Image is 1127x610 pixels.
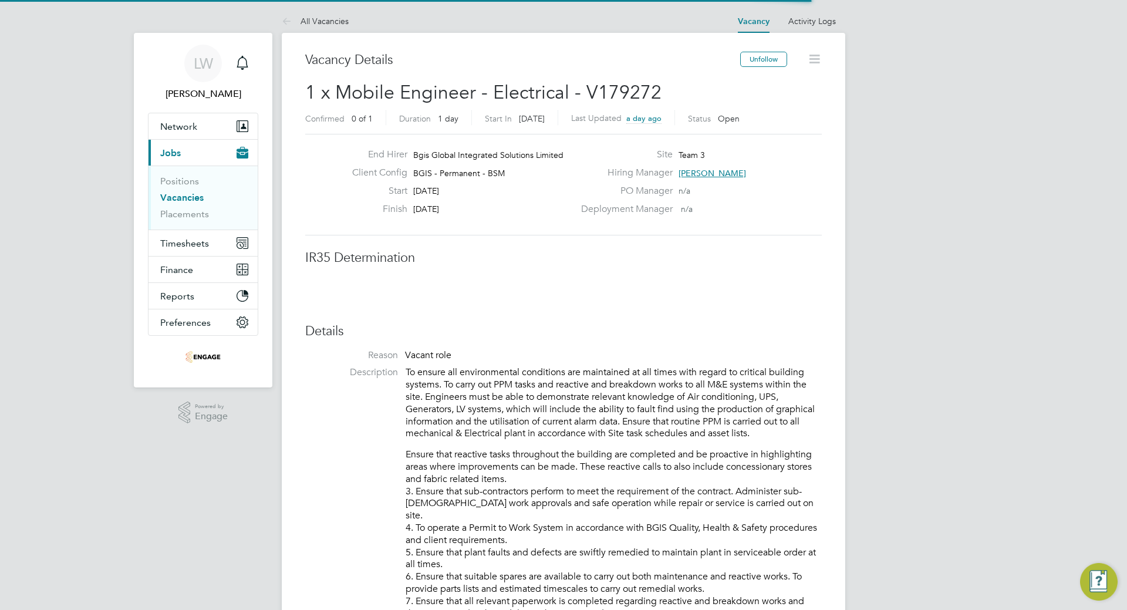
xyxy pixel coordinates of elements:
a: Positions [160,176,199,187]
button: Finance [149,257,258,282]
span: BGIS - Permanent - BSM [413,168,505,178]
label: PO Manager [574,185,673,197]
label: Duration [399,113,431,124]
span: Team 3 [679,150,705,160]
label: Hiring Manager [574,167,673,179]
span: Reports [160,291,194,302]
label: Deployment Manager [574,203,673,215]
span: [PERSON_NAME] [679,168,746,178]
span: LW [194,56,213,71]
img: serlimited-logo-retina.png [185,348,221,366]
span: Open [718,113,740,124]
label: End Hirer [343,149,407,161]
span: [DATE] [519,113,545,124]
a: Activity Logs [788,16,836,26]
label: Start In [485,113,512,124]
span: [DATE] [413,204,439,214]
span: n/a [679,186,690,196]
span: Vacant role [405,349,451,361]
span: Finance [160,264,193,275]
label: Client Config [343,167,407,179]
h3: Vacancy Details [305,52,740,69]
div: Jobs [149,166,258,230]
button: Unfollow [740,52,787,67]
span: Engage [195,412,228,422]
span: Network [160,121,197,132]
a: Placements [160,208,209,220]
button: Timesheets [149,230,258,256]
label: Last Updated [571,113,622,123]
h3: IR35 Determination [305,250,822,267]
nav: Main navigation [134,33,272,387]
button: Reports [149,283,258,309]
span: 0 of 1 [352,113,373,124]
a: Vacancy [738,16,770,26]
label: Reason [305,349,398,362]
button: Preferences [149,309,258,335]
span: Bgis Global Integrated Solutions Limited [413,150,563,160]
label: Description [305,366,398,379]
span: Timesheets [160,238,209,249]
label: Confirmed [305,113,345,124]
span: Jobs [160,147,181,159]
button: Network [149,113,258,139]
span: 1 x Mobile Engineer - Electrical - V179272 [305,81,662,104]
span: [DATE] [413,186,439,196]
label: Start [343,185,407,197]
span: a day ago [626,113,662,123]
span: Preferences [160,317,211,328]
label: Finish [343,203,407,215]
h3: Details [305,323,822,340]
a: Powered byEngage [178,402,228,424]
span: n/a [681,204,693,214]
a: LW[PERSON_NAME] [148,45,258,101]
p: To ensure all environmental conditions are maintained at all times with regard to critical buildi... [406,366,822,440]
a: Vacancies [160,192,204,203]
a: All Vacancies [282,16,349,26]
button: Jobs [149,140,258,166]
label: Status [688,113,711,124]
span: 1 day [438,113,458,124]
span: Liam Wright [148,87,258,101]
button: Engage Resource Center [1080,563,1118,601]
label: Site [574,149,673,161]
span: Powered by [195,402,228,412]
a: Go to home page [148,348,258,366]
